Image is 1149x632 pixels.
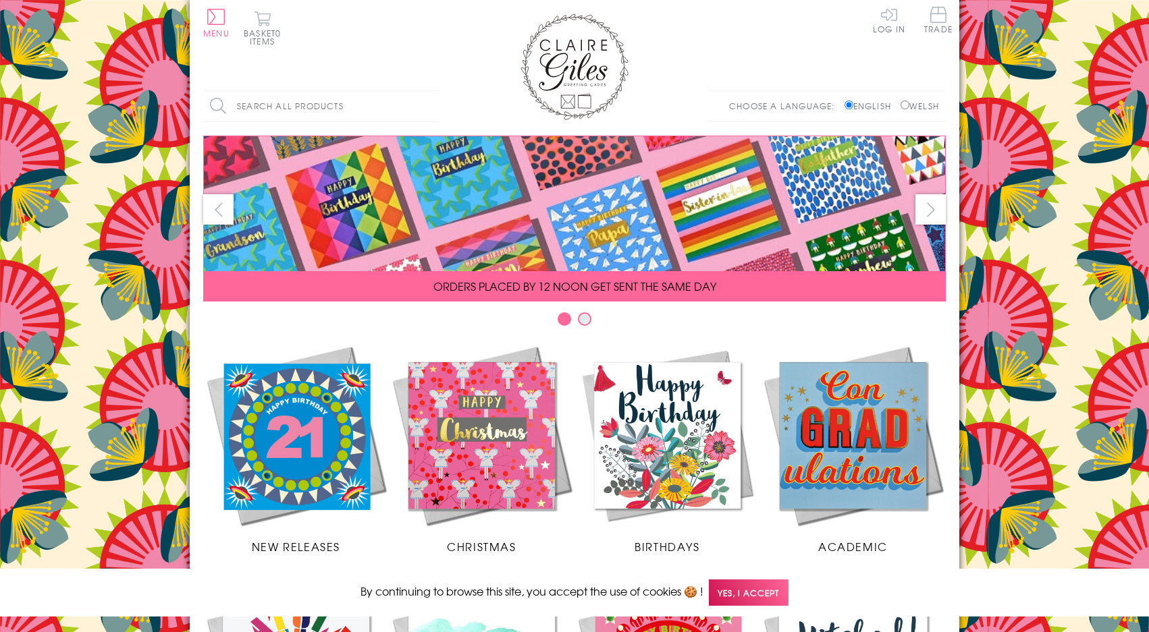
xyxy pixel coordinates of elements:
[924,7,953,36] a: Trade
[447,538,516,554] span: Christmas
[252,538,340,554] span: New Releases
[389,343,574,554] a: Christmas
[578,312,591,326] button: Carousel Page 2
[203,27,230,39] span: Menu
[635,538,699,554] span: Birthdays
[203,91,439,121] input: Search all products
[520,13,629,120] img: Claire Giles Greetings Cards
[203,312,946,333] div: Carousel Pagination
[433,278,716,294] span: ORDERS PLACED BY 12 NOON GET SENT THE SAME DAY
[845,100,898,112] label: English
[709,579,789,606] span: Yes, I accept
[426,91,439,121] input: Search
[818,538,888,554] span: Academic
[915,194,946,225] button: next
[729,100,842,112] p: Choose a language:
[901,100,909,109] input: Welsh
[250,27,281,47] span: 0 items
[574,343,760,554] a: Birthdays
[558,312,571,326] button: Carousel Page 1 (Current Slide)
[203,343,389,554] a: New Releases
[924,7,953,33] span: Trade
[203,194,234,225] button: prev
[244,11,281,45] button: Basket0 items
[845,100,853,109] input: English
[760,343,946,554] a: Academic
[901,100,939,112] label: Welsh
[203,9,230,37] button: Menu
[873,7,905,33] a: Log In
